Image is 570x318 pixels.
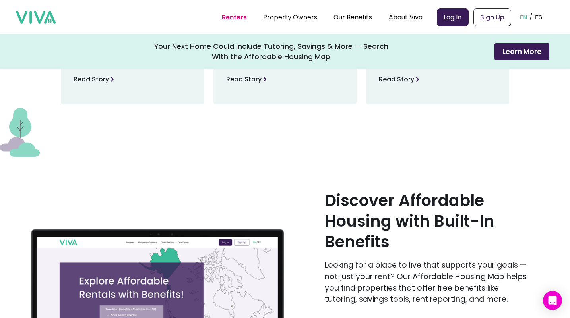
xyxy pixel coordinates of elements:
img: arrow [111,77,114,82]
a: Sign Up [473,8,511,26]
p: Looking for a place to live that supports your goals — not just your rent? Our Affordable Housing... [325,260,530,305]
div: Your Next Home Could Include Tutoring, Savings & More — Search With the Affordable Housing Map [154,41,388,62]
p: Read Story [226,73,262,85]
button: Learn More [494,43,549,60]
p: Read Story [74,73,109,85]
button: ES [533,5,545,29]
img: arrow [416,77,419,82]
h2: Discover Affordable Housing with Built-In Benefits [325,190,530,252]
img: arrow [263,77,267,82]
img: viva [16,11,56,24]
p: Read Story [379,73,414,85]
a: Log In [437,8,469,26]
div: Our Benefits [333,7,372,27]
div: About Viva [389,7,423,27]
button: EN [518,5,530,29]
a: Property Owners [263,13,317,22]
p: / [529,11,533,23]
a: Renters [222,13,247,22]
div: Open Intercom Messenger [543,291,562,310]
